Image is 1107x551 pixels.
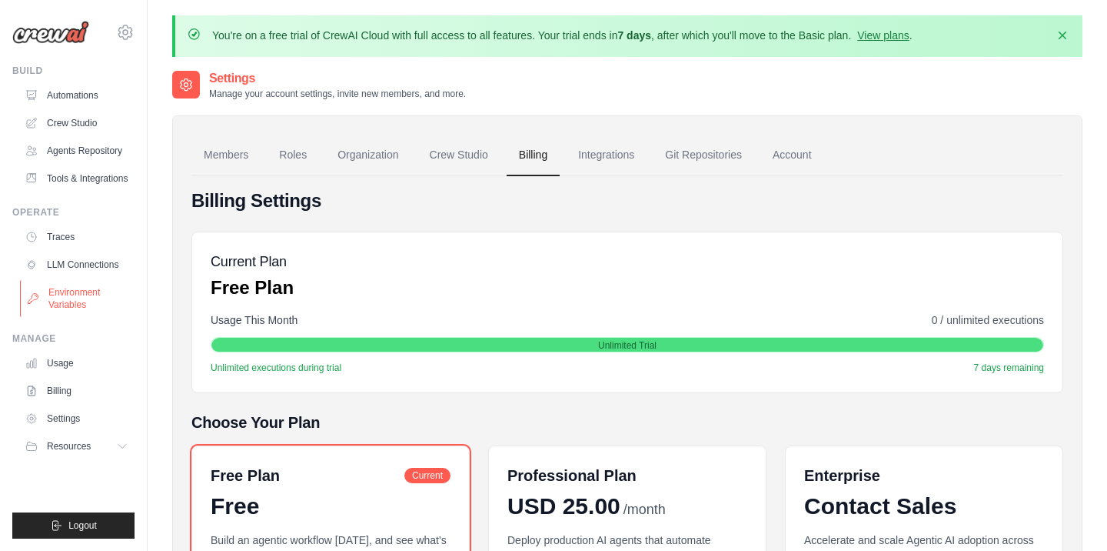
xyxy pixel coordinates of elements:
[211,362,341,374] span: Unlimited executions during trial
[12,206,135,219] div: Operate
[804,465,1044,486] h6: Enterprise
[507,135,560,176] a: Billing
[20,280,136,317] a: Environment Variables
[47,440,91,452] span: Resources
[325,135,411,176] a: Organization
[932,312,1044,328] span: 0 / unlimited executions
[18,252,135,277] a: LLM Connections
[804,493,1044,520] div: Contact Sales
[211,275,294,300] p: Free Plan
[617,29,651,42] strong: 7 days
[267,135,319,176] a: Roles
[12,21,89,44] img: Logo
[212,28,913,43] p: You're on a free trial of CrewAI Cloud with full access to all features. Your trial ends in , aft...
[68,519,97,532] span: Logout
[566,135,647,176] a: Integrations
[507,465,637,486] h6: Professional Plan
[18,225,135,249] a: Traces
[974,362,1044,374] span: 7 days remaining
[211,465,280,486] h6: Free Plan
[211,493,450,520] div: Free
[209,88,466,100] p: Manage your account settings, invite new members, and more.
[18,379,135,403] a: Billing
[209,69,466,88] h2: Settings
[12,513,135,539] button: Logout
[18,83,135,108] a: Automations
[507,493,620,520] span: USD 25.00
[623,499,666,520] span: /month
[404,468,450,483] span: Current
[18,166,135,191] a: Tools & Integrations
[12,65,135,77] div: Build
[191,135,261,176] a: Members
[18,111,135,135] a: Crew Studio
[857,29,909,42] a: View plans
[598,339,657,352] span: Unlimited Trial
[211,312,298,328] span: Usage This Month
[191,412,1063,433] h5: Choose Your Plan
[417,135,500,176] a: Crew Studio
[18,139,135,163] a: Agents Repository
[760,135,824,176] a: Account
[18,434,135,459] button: Resources
[211,251,294,272] h5: Current Plan
[12,332,135,345] div: Manage
[653,135,754,176] a: Git Repositories
[18,351,135,376] a: Usage
[191,189,1063,213] h4: Billing Settings
[18,406,135,431] a: Settings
